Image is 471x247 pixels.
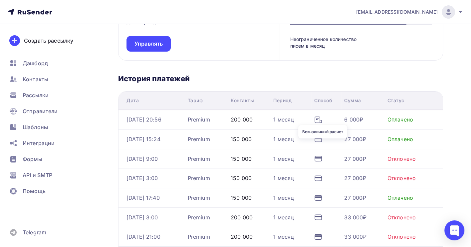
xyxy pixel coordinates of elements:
div: 150 000 [231,135,252,143]
div: 1 месяц [273,213,294,221]
a: Дашборд [5,57,85,70]
div: Безналичный расчет [298,125,347,138]
a: Отправители [5,105,85,118]
span: Управлять [134,40,163,48]
div: 1 месяц [273,116,294,123]
div: Период [273,97,292,104]
span: [EMAIL_ADDRESS][DOMAIN_NAME] [356,9,438,15]
div: 33 000₽ [344,233,366,241]
div: Статус [387,97,404,104]
a: Шаблоны [5,121,85,134]
span: Интеграции [23,139,55,147]
div: [DATE] 9:00 [126,155,158,163]
div: 27 000₽ [344,194,366,202]
span: Отправители [23,107,58,115]
a: Рассылки [5,89,85,102]
div: 27 000₽ [344,174,366,182]
div: 200 000 [231,116,253,123]
div: Premium [188,194,210,202]
div: [DATE] 15:24 [126,135,160,143]
h3: История платежей [118,74,443,83]
div: Контакты [231,97,254,104]
div: Premium [188,155,210,163]
span: Помощь [23,187,46,195]
div: Тариф [188,97,203,104]
div: 200 000 [231,213,253,221]
div: Отклонено [387,155,416,163]
div: 1 месяц [273,174,294,182]
div: 33 000₽ [344,213,366,221]
div: Оплачено [387,135,413,143]
div: Оплачено [387,116,413,123]
div: Отклонено [387,233,416,241]
a: Управлять [126,36,171,52]
div: [DATE] 21:00 [126,233,160,241]
span: Рассылки [23,91,49,99]
div: Premium [188,116,210,123]
div: Отклонено [387,213,416,221]
div: [DATE] 3:00 [126,213,158,221]
div: Premium [188,233,210,241]
div: 150 000 [231,194,252,202]
div: Дата [126,97,139,104]
div: Premium [188,135,210,143]
div: 1 месяц [273,135,294,143]
div: Неограниченное количество писем в месяц [290,36,362,50]
div: Отклонено [387,174,416,182]
a: Контакты [5,73,85,86]
span: Формы [23,155,42,163]
div: Создать рассылку [24,37,73,45]
div: 200 000 [231,233,253,241]
span: Telegram [23,228,46,236]
div: Оплачено [387,194,413,202]
span: Шаблоны [23,123,48,131]
div: 27 000₽ [344,135,366,143]
div: Premium [188,213,210,221]
a: [EMAIL_ADDRESS][DOMAIN_NAME] [356,5,463,19]
div: 150 000 [231,174,252,182]
span: Контакты [23,75,48,83]
span: Дашборд [23,59,48,67]
div: 27 000₽ [344,155,366,163]
div: [DATE] 20:56 [126,116,161,123]
div: Способ [314,97,332,104]
div: 150 000 [231,155,252,163]
div: 1 месяц [273,233,294,241]
span: API и SMTP [23,171,52,179]
div: Premium [188,174,210,182]
div: 1 месяц [273,155,294,163]
div: [DATE] 3:00 [126,174,158,182]
div: Сумма [344,97,361,104]
a: Формы [5,152,85,166]
div: 1 месяц [273,194,294,202]
div: [DATE] 17:40 [126,194,160,202]
div: 6 000₽ [344,116,363,123]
